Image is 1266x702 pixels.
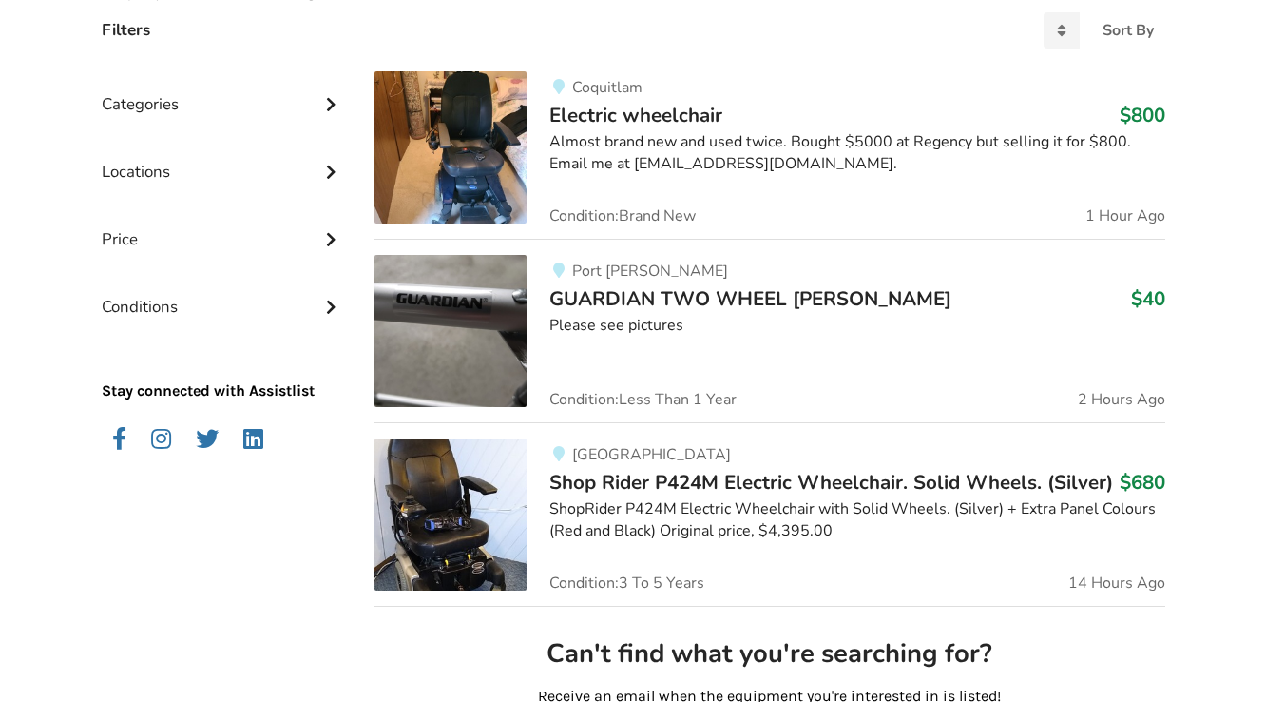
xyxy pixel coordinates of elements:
[390,637,1149,671] h2: Can't find what you're searching for?
[1131,286,1165,311] h3: $40
[374,71,527,224] img: mobility-electric wheelchair
[102,259,345,326] div: Conditions
[572,261,728,282] span: Port [PERSON_NAME]
[1103,23,1154,38] div: Sort By
[374,71,1164,239] a: mobility-electric wheelchair CoquitlamElectric wheelchair$800Almost brand new and used twice. Bou...
[374,422,1164,606] a: mobility-shop rider p424m electric wheelchair. solid wheels. (silver)[GEOGRAPHIC_DATA]Shop Rider ...
[1068,575,1165,591] span: 14 Hours Ago
[374,439,527,591] img: mobility-shop rider p424m electric wheelchair. solid wheels. (silver)
[102,124,345,191] div: Locations
[374,239,1164,422] a: mobility-guardian two wheel walkerPort [PERSON_NAME]GUARDIAN TWO WHEEL [PERSON_NAME]$40Please see...
[549,315,1164,337] div: Please see pictures
[549,208,696,224] span: Condition: Brand New
[549,469,1113,496] span: Shop Rider P424M Electric Wheelchair. Solid Wheels. (Silver)
[549,575,704,591] span: Condition: 3 To 5 Years
[102,56,345,124] div: Categories
[1085,208,1165,224] span: 1 Hour Ago
[102,191,345,259] div: Price
[572,77,643,98] span: Coquitlam
[374,255,527,407] img: mobility-guardian two wheel walker
[102,327,345,402] p: Stay connected with Assistlist
[1120,470,1165,495] h3: $680
[549,498,1164,542] div: ShopRider P424M Electric Wheelchair with Solid Wheels. (Silver) + Extra Panel Colours (Red and Bl...
[549,131,1164,175] div: Almost brand new and used twice. Bought $5000 at Regency but selling it for $800. Email me at [EM...
[572,444,731,465] span: [GEOGRAPHIC_DATA]
[1120,103,1165,127] h3: $800
[549,102,722,128] span: Electric wheelchair
[102,19,150,41] h4: Filters
[549,285,951,312] span: GUARDIAN TWO WHEEL [PERSON_NAME]
[1078,392,1165,407] span: 2 Hours Ago
[549,392,737,407] span: Condition: Less Than 1 Year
